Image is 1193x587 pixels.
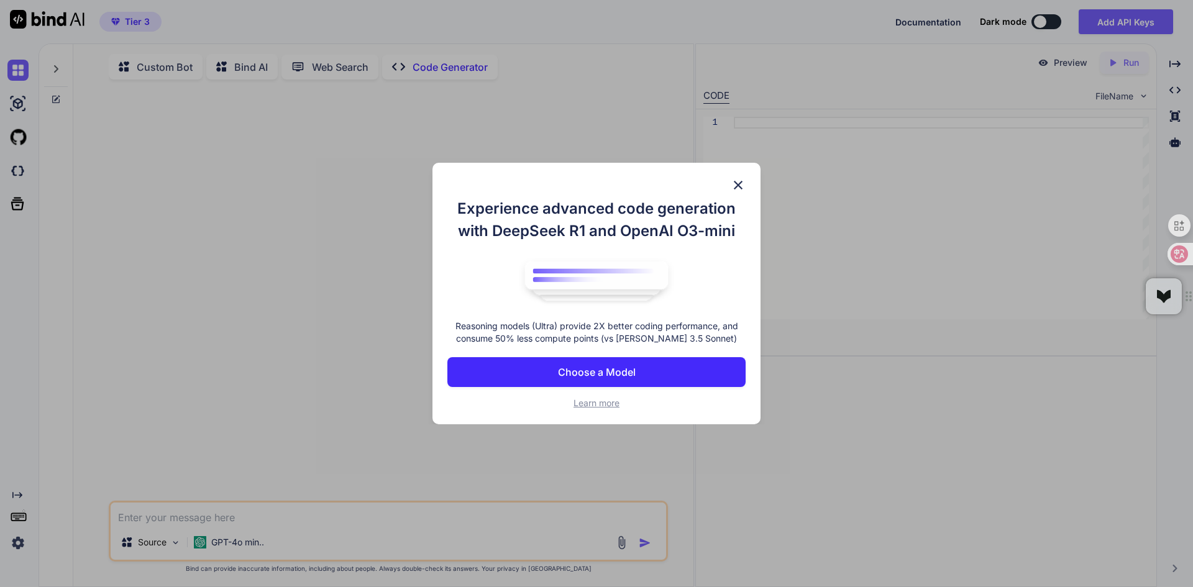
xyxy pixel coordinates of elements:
[447,198,746,242] h1: Experience advanced code generation with DeepSeek R1 and OpenAI O3-mini
[447,320,746,345] p: Reasoning models (Ultra) provide 2X better coding performance, and consume 50% less compute point...
[731,178,746,193] img: close
[516,255,677,308] img: bind logo
[558,365,636,380] p: Choose a Model
[574,398,619,408] span: Learn more
[447,357,746,387] button: Choose a Model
